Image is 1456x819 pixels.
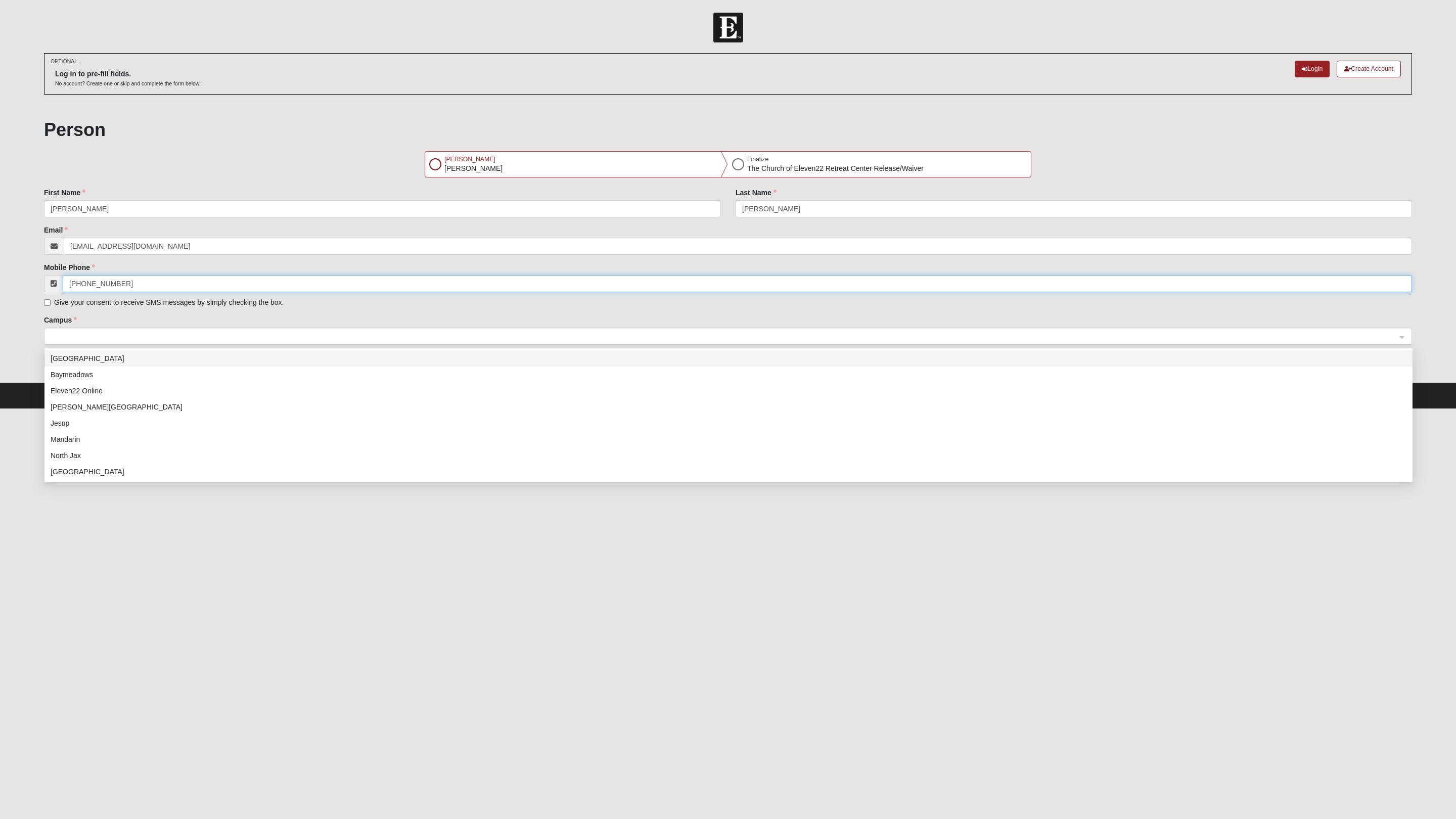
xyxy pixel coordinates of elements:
[55,80,201,87] p: No account? Create one or skip and complete the form below.
[51,418,1406,429] div: Jesup
[444,156,495,163] span: [PERSON_NAME]
[54,298,284,306] span: Give your consent to receive SMS messages by simply checking the box.
[44,299,51,306] input: Give your consent to receive SMS messages by simply checking the box.
[747,163,924,174] p: The Church of Eleven22 Retreat Center Release/Waiver
[51,466,1406,477] div: [GEOGRAPHIC_DATA]
[736,188,777,198] label: Last Name
[44,350,1413,367] div: Arlington
[44,415,1413,431] div: Jesup
[51,58,77,65] small: OPTIONAL
[44,119,1412,141] h1: Person
[713,13,743,42] img: Church of Eleven22 Logo
[44,188,85,198] label: First Name
[44,464,1413,480] div: Orange Park
[55,70,201,78] h6: Log in to pre-fill fields.
[51,385,1406,396] div: Eleven22 Online
[44,352,81,368] button: Previous
[44,262,95,272] label: Mobile Phone
[44,399,1413,415] div: Fleming Island
[44,383,1413,399] div: Eleven22 Online
[44,431,1413,447] div: Mandarin
[1337,61,1401,77] a: Create Account
[51,434,1406,445] div: Mandarin
[51,450,1406,461] div: North Jax
[51,369,1406,380] div: Baymeadows
[51,401,1406,413] div: [PERSON_NAME][GEOGRAPHIC_DATA]
[44,447,1413,464] div: North Jax
[747,156,768,163] span: Finalize
[51,353,1406,364] div: [GEOGRAPHIC_DATA]
[44,225,68,235] label: Email
[44,315,77,325] label: Campus
[444,163,503,174] p: [PERSON_NAME]
[44,367,1413,383] div: Baymeadows
[1295,61,1330,77] a: Login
